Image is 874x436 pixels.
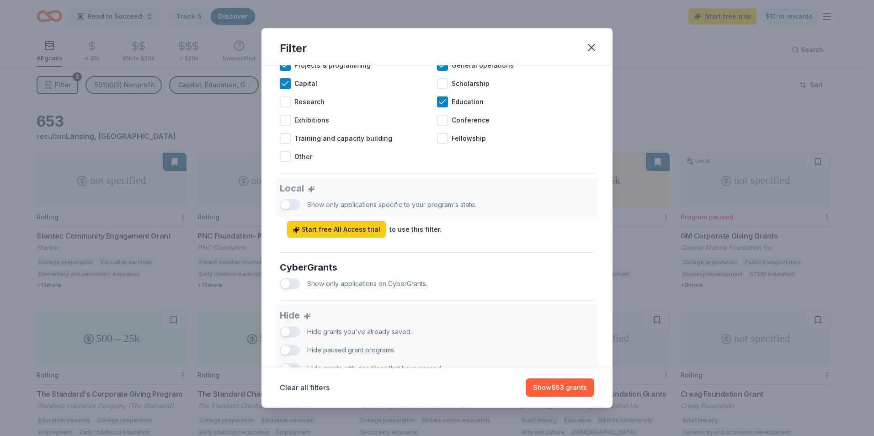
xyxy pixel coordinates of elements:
span: Education [452,96,484,107]
span: General operations [452,60,514,71]
span: Exhibitions [294,115,329,126]
span: Research [294,96,325,107]
div: to use this filter. [389,224,442,235]
span: Conference [452,115,490,126]
span: Training and capacity building [294,133,392,144]
span: Show only applications on CyberGrants. [307,280,427,287]
span: Other [294,151,312,162]
a: Start free All Access trial [287,221,386,238]
button: Clear all filters [280,382,330,393]
span: Projects & programming [294,60,371,71]
button: Show653 grants [526,378,594,397]
span: Fellowship [452,133,486,144]
span: Scholarship [452,78,490,89]
span: Capital [294,78,317,89]
div: Filter [280,41,307,56]
span: Start free All Access trial [293,224,380,235]
div: CyberGrants [280,260,594,275]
